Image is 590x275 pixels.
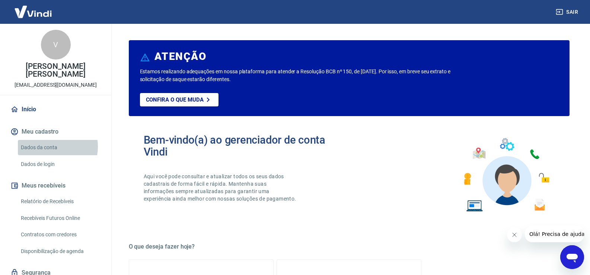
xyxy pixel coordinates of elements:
img: Vindi [9,0,57,23]
iframe: Fechar mensagem [507,227,522,242]
a: Confira o que muda [140,93,219,106]
p: Aqui você pode consultar e atualizar todos os seus dados cadastrais de forma fácil e rápida. Mant... [144,173,298,202]
a: Dados da conta [18,140,102,155]
img: Imagem de um avatar masculino com diversos icones exemplificando as funcionalidades do gerenciado... [457,134,555,216]
a: Relatório de Recebíveis [18,194,102,209]
button: Meus recebíveis [9,178,102,194]
p: [PERSON_NAME] [PERSON_NAME] [6,63,105,78]
a: Disponibilização de agenda [18,244,102,259]
iframe: Mensagem da empresa [525,226,584,242]
a: Início [9,101,102,118]
button: Sair [554,5,581,19]
p: Confira o que muda [146,96,204,103]
a: Dados de login [18,157,102,172]
h5: O que deseja fazer hoje? [129,243,570,250]
h2: Bem-vindo(a) ao gerenciador de conta Vindi [144,134,349,158]
iframe: Botão para abrir a janela de mensagens [560,245,584,269]
button: Meu cadastro [9,124,102,140]
a: Contratos com credores [18,227,102,242]
a: Recebíveis Futuros Online [18,211,102,226]
p: Estamos realizando adequações em nossa plataforma para atender a Resolução BCB nº 150, de [DATE].... [140,68,475,83]
h6: ATENÇÃO [154,53,206,60]
span: Olá! Precisa de ajuda? [4,5,63,11]
p: [EMAIL_ADDRESS][DOMAIN_NAME] [15,81,97,89]
div: V [41,30,71,60]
